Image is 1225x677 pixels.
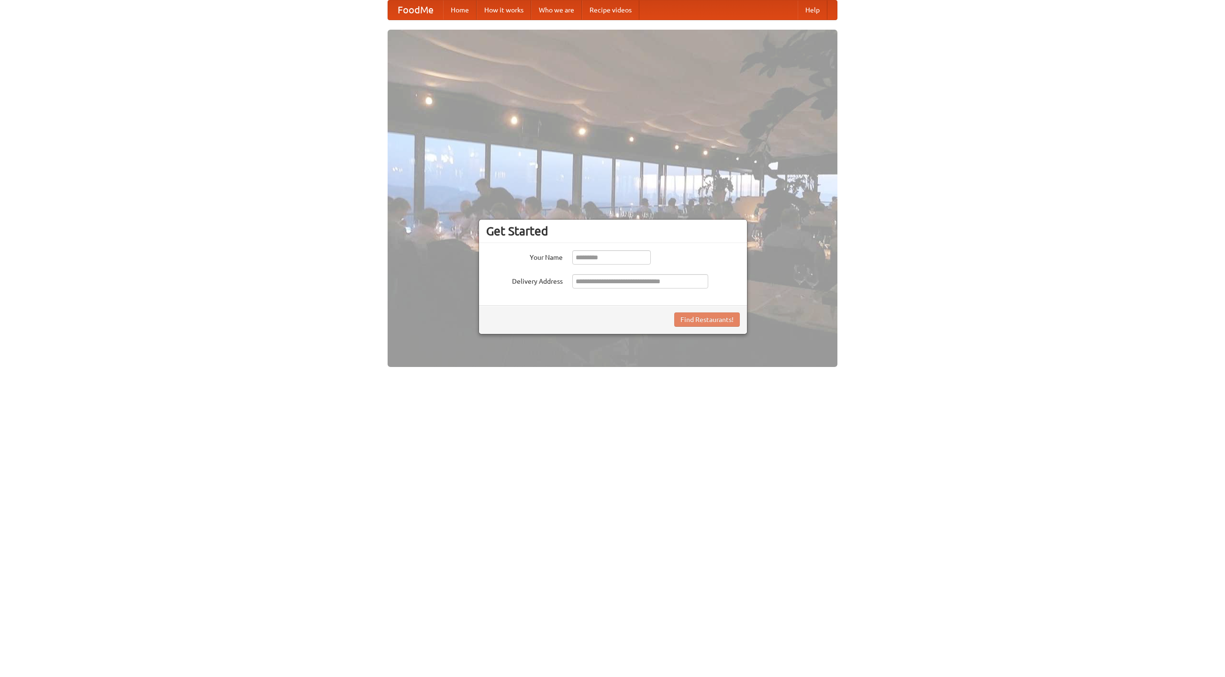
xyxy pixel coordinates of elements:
a: How it works [477,0,531,20]
a: Recipe videos [582,0,639,20]
a: Home [443,0,477,20]
a: Help [798,0,827,20]
button: Find Restaurants! [674,312,740,327]
a: FoodMe [388,0,443,20]
label: Delivery Address [486,274,563,286]
a: Who we are [531,0,582,20]
h3: Get Started [486,224,740,238]
label: Your Name [486,250,563,262]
